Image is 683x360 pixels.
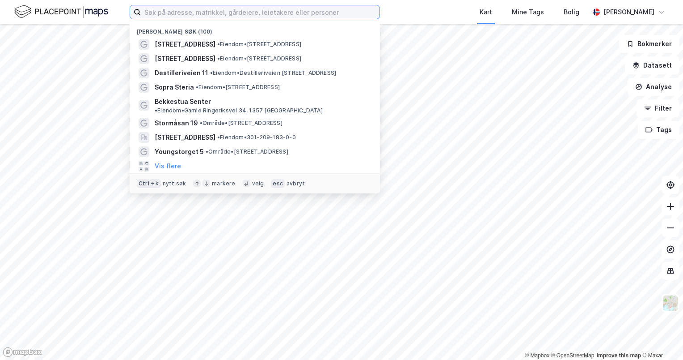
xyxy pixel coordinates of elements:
[155,132,215,143] span: [STREET_ADDRESS]
[551,352,594,359] a: OpenStreetMap
[512,7,544,17] div: Mine Tags
[217,41,220,47] span: •
[287,180,305,187] div: avbryt
[597,352,641,359] a: Improve this map
[625,56,679,74] button: Datasett
[155,161,181,171] button: Vis flere
[525,352,549,359] a: Mapbox
[252,180,264,187] div: velg
[210,69,213,76] span: •
[217,134,296,141] span: Eiendom • 301-209-183-0-0
[210,69,336,77] span: Eiendom • Destilleriveien [STREET_ADDRESS]
[141,5,379,19] input: Søk på adresse, matrikkel, gårdeiere, leietakere eller personer
[137,179,161,188] div: Ctrl + k
[155,53,215,64] span: [STREET_ADDRESS]
[130,21,380,37] div: [PERSON_NAME] søk (100)
[155,107,323,114] span: Eiendom • Gamle Ringeriksvei 34, 1357 [GEOGRAPHIC_DATA]
[155,39,215,50] span: [STREET_ADDRESS]
[163,180,186,187] div: nytt søk
[206,148,208,155] span: •
[662,295,679,312] img: Z
[206,148,288,155] span: Område • [STREET_ADDRESS]
[271,179,285,188] div: esc
[155,107,157,114] span: •
[155,96,211,107] span: Bekkestua Senter
[217,41,301,48] span: Eiendom • [STREET_ADDRESS]
[155,68,208,78] span: Destilleriveien 11
[217,134,220,141] span: •
[14,4,108,20] img: logo.f888ab2527a4732fd821a326f86c7f29.svg
[480,7,492,17] div: Kart
[200,120,282,127] span: Område • [STREET_ADDRESS]
[638,121,679,139] button: Tags
[637,99,679,117] button: Filter
[603,7,654,17] div: [PERSON_NAME]
[196,84,198,90] span: •
[155,118,198,129] span: Stormåsan 19
[196,84,280,91] span: Eiendom • [STREET_ADDRESS]
[217,55,301,62] span: Eiendom • [STREET_ADDRESS]
[3,347,42,357] a: Mapbox homepage
[638,317,683,360] div: Kontrollprogram for chat
[564,7,579,17] div: Bolig
[217,55,220,62] span: •
[155,146,204,157] span: Youngstorget 5
[619,35,679,53] button: Bokmerker
[638,317,683,360] iframe: Chat Widget
[200,120,202,126] span: •
[155,82,194,93] span: Sopra Steria
[212,180,235,187] div: markere
[628,78,679,96] button: Analyse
